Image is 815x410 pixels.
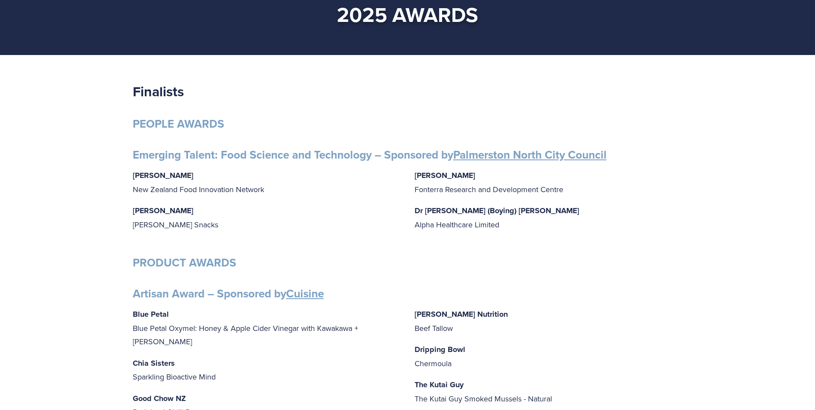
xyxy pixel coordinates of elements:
strong: [PERSON_NAME] Nutrition [415,309,508,320]
p: New Zealand Food Innovation Network [133,168,401,196]
p: [PERSON_NAME] Snacks [133,204,401,231]
p: The Kutai Guy Smoked Mussels - Natural [415,378,683,405]
strong: Blue Petal [133,309,169,320]
p: Blue Petal Oxymel: Honey & Apple Cider Vinegar with Kawakawa + [PERSON_NAME] [133,307,401,349]
p: Fonterra Research and Development Centre [415,168,683,196]
a: Palmerston North City Council [453,147,607,163]
p: Alpha Healthcare Limited [415,204,683,231]
p: Beef Tallow [415,307,683,335]
strong: PRODUCT AWARDS [133,254,236,271]
strong: [PERSON_NAME] [133,205,193,216]
p: Sparkling Bioactive Mind [133,356,401,384]
strong: PEOPLE AWARDS [133,116,224,132]
strong: [PERSON_NAME] [415,170,475,181]
strong: [PERSON_NAME] [133,170,193,181]
strong: Dr [PERSON_NAME] (Boying) [PERSON_NAME] [415,205,579,216]
strong: Dripping Bowl [415,344,465,355]
a: Cuisine [286,285,324,302]
strong: Chia Sisters [133,358,175,369]
p: Chermoula [415,343,683,370]
h1: 2025 awards [147,2,669,28]
strong: Good Chow NZ [133,393,186,404]
strong: Artisan Award – Sponsored by [133,285,324,302]
strong: The Kutai Guy [415,379,464,390]
strong: Emerging Talent: Food Science and Technology – Sponsored by [133,147,607,163]
strong: Finalists [133,81,184,101]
